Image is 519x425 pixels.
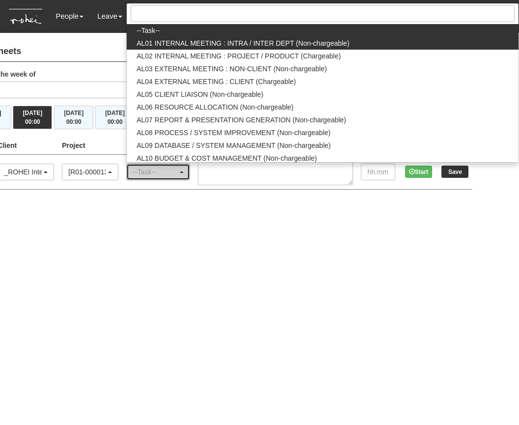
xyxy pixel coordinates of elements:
span: AL07 REPORT & PRESENTATION GENERATION (Non-chargeable) [137,115,346,125]
a: Leave [97,5,122,28]
input: Save [441,166,468,178]
button: [DATE]00:00 [13,106,52,129]
span: AL05 CLIENT LIAISON (Non-chargeable) [137,89,263,99]
button: Start [405,166,432,178]
span: AL06 RESOURCE ALLOCATION (Non-chargeable) [137,102,294,112]
span: AL02 INTERNAL MEETING : PROJECT / PRODUCT (Chargeable) [137,51,341,61]
input: hh:mm [361,164,395,180]
span: AL03 EXTERNAL MEETING : NON-CLIENT (Non-chargeable) [137,64,327,74]
button: [R01-000013] Project Management [62,164,118,180]
th: Project Task [122,137,194,155]
span: --Task-- [137,26,160,35]
input: Search [131,5,515,22]
span: 00:00 [108,118,123,125]
div: --Task-- [133,167,178,177]
span: 00:00 [66,118,82,125]
span: AL10 BUDGET & COST MANAGEMENT (Non-chargeable) [137,153,317,163]
button: [DATE]00:00 [95,106,135,129]
a: People [55,5,83,28]
div: _ROHEI Internal [4,167,42,177]
button: [DATE]00:00 [54,106,93,129]
span: AL09 DATABASE / SYSTEM MANAGEMENT (Non-chargeable) [137,141,330,150]
span: AL01 INTERNAL MEETING : INTRA / INTER DEPT (Non-chargeable) [137,38,349,48]
button: --Task-- [126,164,190,180]
div: [R01-000013] Project Management [68,167,106,177]
span: AL08 PROCESS / SYSTEM IMPROVEMENT (Non-chargeable) [137,128,330,138]
th: Project [58,137,122,155]
span: AL04 EXTERNAL MEETING : CLIENT (Chargeable) [137,77,296,86]
span: 00:00 [25,118,40,125]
